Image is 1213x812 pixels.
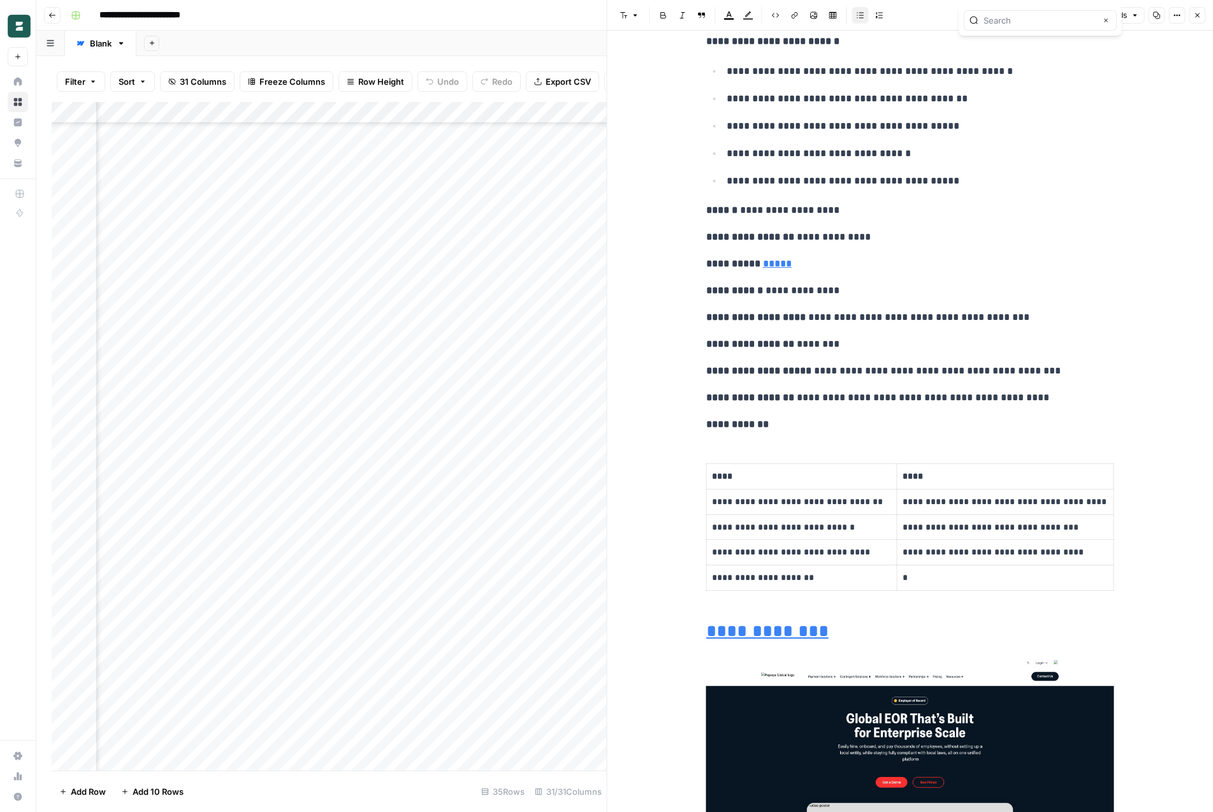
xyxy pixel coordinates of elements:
button: Help + Support [8,787,28,807]
button: Undo [418,71,467,92]
span: Export CSV [546,75,591,88]
a: Insights [8,112,28,133]
button: Workspace: Borderless [8,10,28,42]
button: Sort [110,71,155,92]
span: Sort [119,75,135,88]
button: Filter [57,71,105,92]
a: Usage [8,766,28,787]
button: 31 Columns [160,71,235,92]
div: 35 Rows [476,781,530,802]
input: Search [984,14,1096,27]
div: 31/31 Columns [530,781,607,802]
img: Borderless Logo [8,15,31,38]
button: Freeze Columns [240,71,333,92]
span: 31 Columns [180,75,226,88]
span: Freeze Columns [259,75,325,88]
button: Redo [472,71,521,92]
a: Your Data [8,153,28,173]
div: Blank [90,37,112,50]
span: Undo [437,75,459,88]
span: Redo [492,75,512,88]
a: Opportunities [8,133,28,153]
a: Blank [65,31,136,56]
button: Add 10 Rows [113,781,191,802]
a: Browse [8,92,28,112]
span: Add 10 Rows [133,785,184,798]
button: Row Height [338,71,412,92]
a: Settings [8,746,28,766]
span: Row Height [358,75,404,88]
span: Filter [65,75,85,88]
button: Export CSV [526,71,599,92]
a: Home [8,71,28,92]
span: Add Row [71,785,106,798]
button: Add Row [52,781,113,802]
